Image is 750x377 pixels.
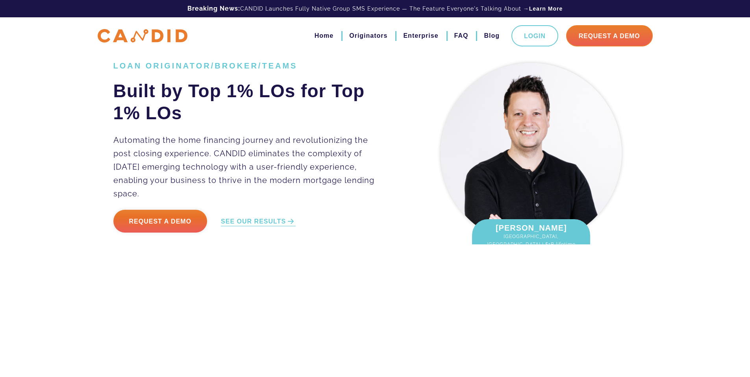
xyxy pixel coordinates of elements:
[187,5,240,12] b: Breaking News:
[113,61,386,70] h1: LOAN ORIGINATOR/BROKER/TEAMS
[566,25,653,46] a: Request A Demo
[315,29,333,43] a: Home
[113,80,386,124] h2: Built by Top 1% LOs for Top 1% LOs
[472,219,590,260] div: [PERSON_NAME]
[403,29,438,43] a: Enterprise
[511,25,558,46] a: Login
[98,29,187,43] img: CANDID APP
[221,217,296,226] a: SEE OUR RESULTS
[349,29,387,43] a: Originators
[113,210,207,233] a: Request a Demo
[529,5,563,13] a: Learn More
[454,29,469,43] a: FAQ
[484,29,500,43] a: Blog
[113,133,386,200] p: Automating the home financing journey and revolutionizing the post closing experience. CANDID eli...
[480,233,582,256] span: [GEOGRAPHIC_DATA], [GEOGRAPHIC_DATA] | $1B lifetime fundings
